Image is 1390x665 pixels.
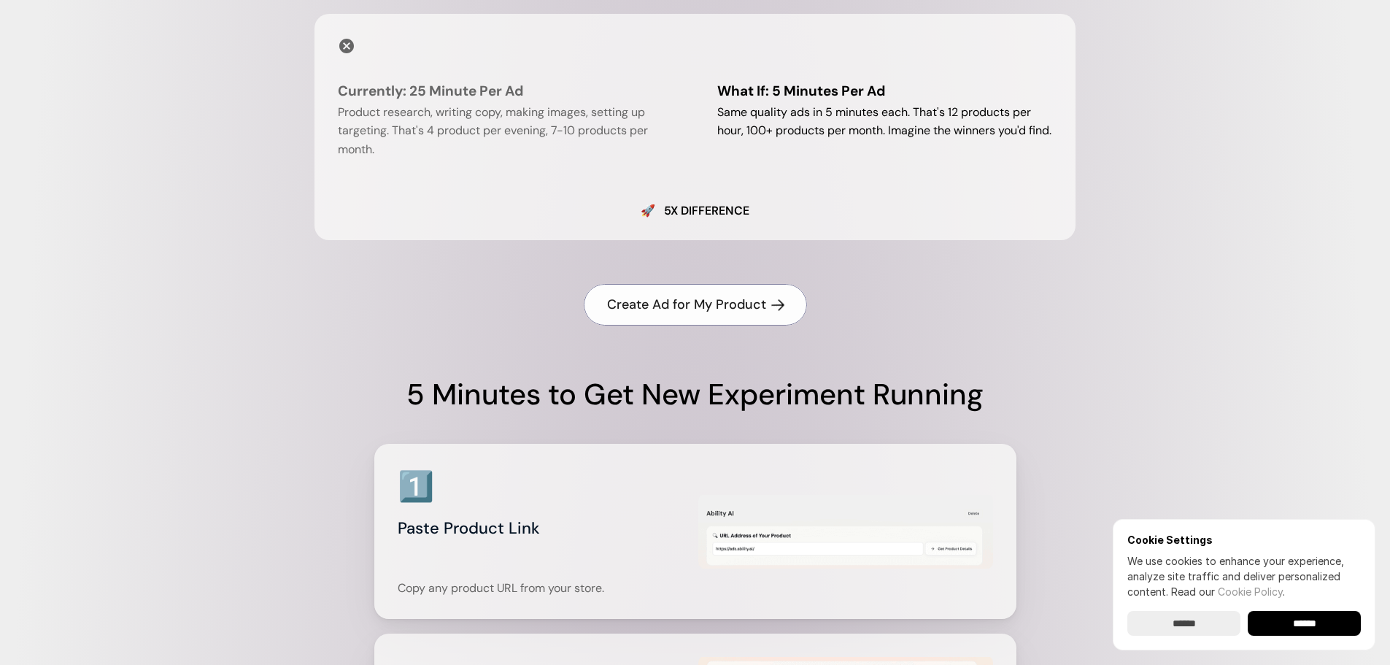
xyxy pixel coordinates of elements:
span: Paste Product Link [398,518,540,539]
p: Product research, writing copy, making images, setting up targeting. That's 4 product per evening... [338,103,673,159]
p: What If: 5 Minutes Per Ad [717,80,1053,102]
p: Copy any product URL from your store. [398,580,692,597]
span: Read our . [1171,585,1285,598]
p: We use cookies to enhance your experience, analyze site traffic and deliver personalized content. [1127,553,1361,599]
p: Currently: 25 Minute Per Ad [338,80,673,102]
h4: Create Ad for My Product [607,296,766,314]
h6: Cookie Settings [1127,534,1361,546]
a: Cookie Policy [1218,585,1283,598]
h3: 1️⃣ [398,466,434,507]
a: Create Ad for My Product [584,284,807,326]
h5: 🚀 5x difference [338,202,1053,220]
p: Same quality ads in 5 minutes each. That's 12 products per hour, 100+ products per month. Imagine... [717,103,1053,140]
h1: 5 Minutes to Get New Experiment Running [374,374,1016,415]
